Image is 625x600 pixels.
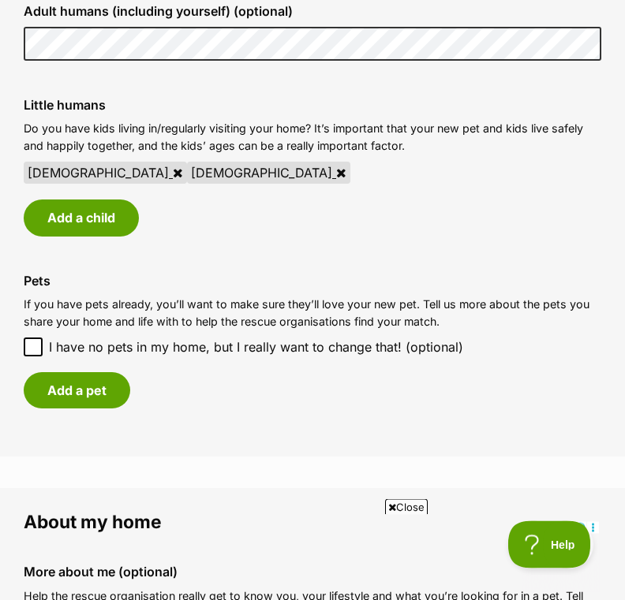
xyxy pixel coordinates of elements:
button: Add a child [24,200,139,237]
iframe: Advertisement [25,521,600,592]
legend: About my home [24,512,601,533]
iframe: Help Scout Beacon - Open [508,521,593,568]
p: Do you have kids living in/regularly visiting your home? It’s important that your new pet and kid... [24,121,601,155]
div: [DEMOGRAPHIC_DATA] [24,162,187,184]
label: Adult humans (including yourself) (optional) [24,5,601,19]
label: More about me (optional) [24,565,601,580]
label: Pets [24,274,601,289]
label: Little humans [24,99,601,113]
span: I have no pets in my home, but I really want to change that! (optional) [49,338,463,357]
p: If you have pets already, you’ll want to make sure they’ll love your new pet. Tell us more about ... [24,296,601,330]
button: Add a pet [24,373,130,409]
div: [DEMOGRAPHIC_DATA] [187,162,350,184]
span: Close [385,499,428,515]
